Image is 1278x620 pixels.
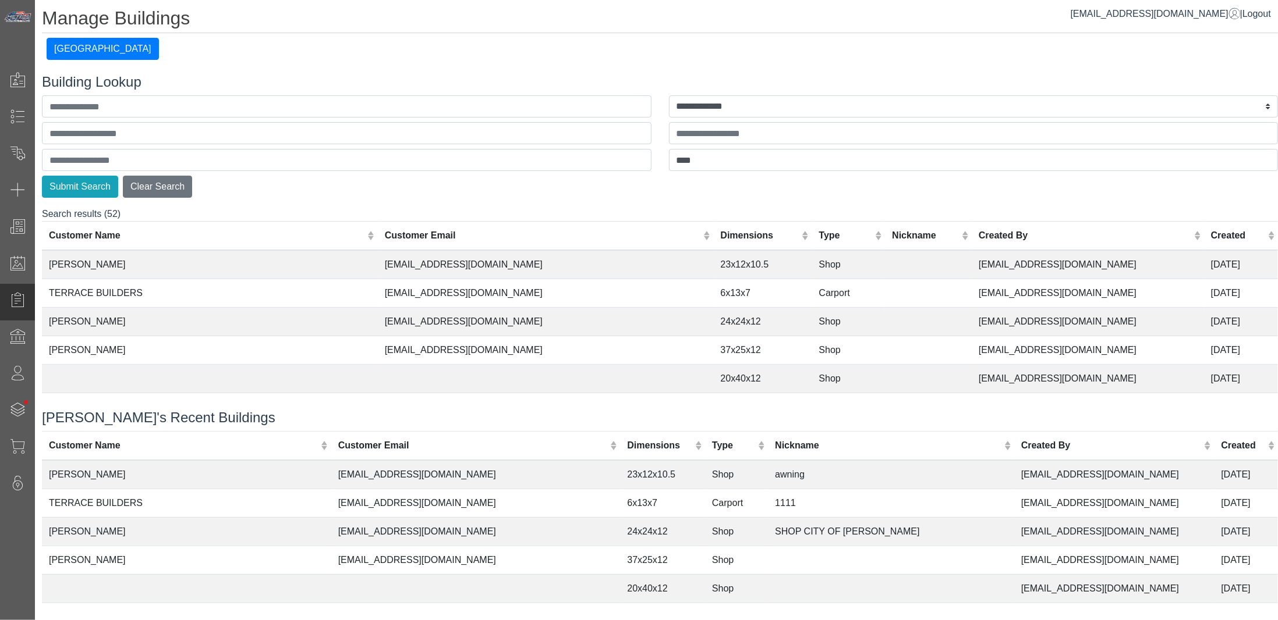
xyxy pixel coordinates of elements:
[123,176,192,198] button: Clear Search
[42,74,1278,91] h4: Building Lookup
[378,336,714,365] td: [EMAIL_ADDRESS][DOMAIN_NAME]
[42,460,331,489] td: [PERSON_NAME]
[331,460,621,489] td: [EMAIL_ADDRESS][DOMAIN_NAME]
[49,439,318,452] div: Customer Name
[338,439,607,452] div: Customer Email
[42,517,331,546] td: [PERSON_NAME]
[775,439,1001,452] div: Nickname
[714,250,812,279] td: 23x12x10.5
[714,365,812,393] td: 20x40x12
[42,7,1278,33] h1: Manage Buildings
[1215,460,1278,489] td: [DATE]
[3,10,33,23] img: Metals Direct Inc Logo
[972,308,1204,336] td: [EMAIL_ADDRESS][DOMAIN_NAME]
[620,546,705,574] td: 37x25x12
[1215,489,1278,517] td: [DATE]
[620,460,705,489] td: 23x12x10.5
[1204,336,1278,365] td: [DATE]
[42,489,331,517] td: TERRACE BUILDERS
[1204,365,1278,393] td: [DATE]
[714,308,812,336] td: 24x24x12
[1215,574,1278,603] td: [DATE]
[42,546,331,574] td: [PERSON_NAME]
[627,439,692,452] div: Dimensions
[378,308,714,336] td: [EMAIL_ADDRESS][DOMAIN_NAME]
[47,44,159,54] a: [GEOGRAPHIC_DATA]
[1204,393,1278,422] td: [DATE]
[620,517,705,546] td: 24x24x12
[768,460,1014,489] td: awning
[1204,279,1278,308] td: [DATE]
[812,365,886,393] td: Shop
[49,229,364,243] div: Customer Name
[331,517,621,546] td: [EMAIL_ADDRESS][DOMAIN_NAME]
[972,336,1204,365] td: [EMAIL_ADDRESS][DOMAIN_NAME]
[972,279,1204,308] td: [EMAIL_ADDRESS][DOMAIN_NAME]
[42,409,1278,426] h4: [PERSON_NAME]'s Recent Buildings
[1211,229,1265,243] div: Created
[972,250,1204,279] td: [EMAIL_ADDRESS][DOMAIN_NAME]
[42,336,378,365] td: [PERSON_NAME]
[812,308,886,336] td: Shop
[714,279,812,308] td: 6x13x7
[1014,517,1215,546] td: [EMAIL_ADDRESS][DOMAIN_NAME]
[1014,460,1215,489] td: [EMAIL_ADDRESS][DOMAIN_NAME]
[1014,489,1215,517] td: [EMAIL_ADDRESS][DOMAIN_NAME]
[768,489,1014,517] td: 1111
[1215,546,1278,574] td: [DATE]
[812,250,886,279] td: Shop
[42,308,378,336] td: [PERSON_NAME]
[620,574,705,603] td: 20x40x12
[812,336,886,365] td: Shop
[705,489,768,517] td: Carport
[979,229,1191,243] div: Created By
[705,546,768,574] td: Shop
[42,279,378,308] td: TERRACE BUILDERS
[378,279,714,308] td: [EMAIL_ADDRESS][DOMAIN_NAME]
[972,365,1204,393] td: [EMAIL_ADDRESS][DOMAIN_NAME]
[47,38,159,60] button: [GEOGRAPHIC_DATA]
[620,489,705,517] td: 6x13x7
[331,546,621,574] td: [EMAIL_ADDRESS][DOMAIN_NAME]
[705,517,768,546] td: Shop
[714,336,812,365] td: 37x25x12
[1204,308,1278,336] td: [DATE]
[892,229,958,243] div: Nickname
[768,517,1014,546] td: SHOP CITY OF [PERSON_NAME]
[42,250,378,279] td: [PERSON_NAME]
[378,250,714,279] td: [EMAIL_ADDRESS][DOMAIN_NAME]
[1215,517,1278,546] td: [DATE]
[705,574,768,603] td: Shop
[11,383,41,421] span: •
[385,229,700,243] div: Customer Email
[1204,250,1278,279] td: [DATE]
[1014,546,1215,574] td: [EMAIL_ADDRESS][DOMAIN_NAME]
[812,393,886,422] td: Shop
[1071,7,1271,21] div: |
[331,489,621,517] td: [EMAIL_ADDRESS][DOMAIN_NAME]
[721,229,799,243] div: Dimensions
[1014,574,1215,603] td: [EMAIL_ADDRESS][DOMAIN_NAME]
[42,207,1278,395] div: Search results (52)
[972,393,1204,422] td: [EMAIL_ADDRESS][DOMAIN_NAME]
[714,393,812,422] td: 10x14x8
[1222,439,1265,452] div: Created
[705,460,768,489] td: Shop
[42,176,118,198] button: Submit Search
[812,279,886,308] td: Carport
[1242,9,1271,19] span: Logout
[712,439,755,452] div: Type
[1021,439,1201,452] div: Created By
[819,229,872,243] div: Type
[1071,9,1240,19] a: [EMAIL_ADDRESS][DOMAIN_NAME]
